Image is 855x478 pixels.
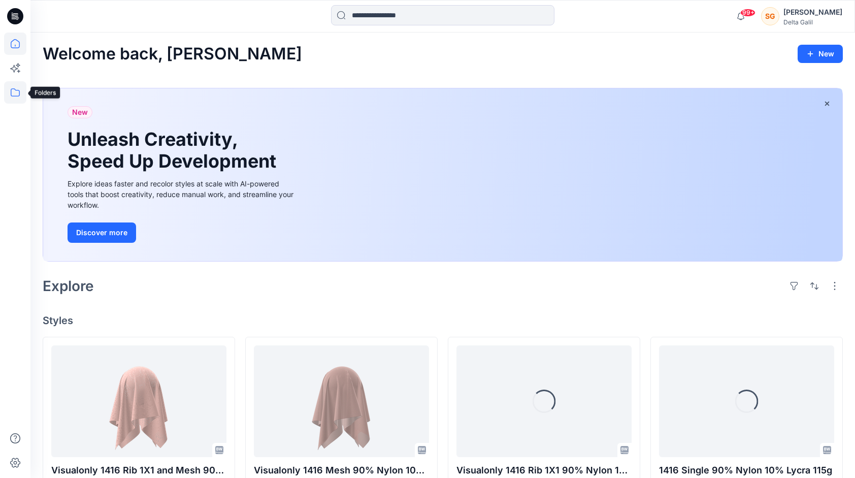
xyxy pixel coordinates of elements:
p: Visualonly 1416 Rib 1X1 and Mesh 90% Nylon 10% Lycra 115g [51,463,226,477]
div: SG [761,7,779,25]
p: 1416 Single 90% Nylon 10% Lycra 115g [659,463,834,477]
a: Visualonly 1416 Mesh 90% Nylon 10% Lycra 115g [254,345,429,457]
div: [PERSON_NAME] [783,6,842,18]
button: Discover more [68,222,136,243]
span: New [72,106,88,118]
a: Discover more [68,222,296,243]
a: Visualonly 1416 Rib 1X1 and Mesh 90% Nylon 10% Lycra 115g [51,345,226,457]
span: 99+ [740,9,755,17]
h1: Unleash Creativity, Speed Up Development [68,129,281,172]
div: Explore ideas faster and recolor styles at scale with AI-powered tools that boost creativity, red... [68,178,296,210]
h2: Welcome back, [PERSON_NAME] [43,45,302,63]
div: Delta Galil [783,18,842,26]
h2: Explore [43,278,94,294]
p: Visualonly 1416 Rib 1X1 90% Nylon 10% Lycra 115g [456,463,632,477]
h4: Styles [43,314,843,327]
p: Visualonly 1416 Mesh 90% Nylon 10% Lycra 115g [254,463,429,477]
button: New [798,45,843,63]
